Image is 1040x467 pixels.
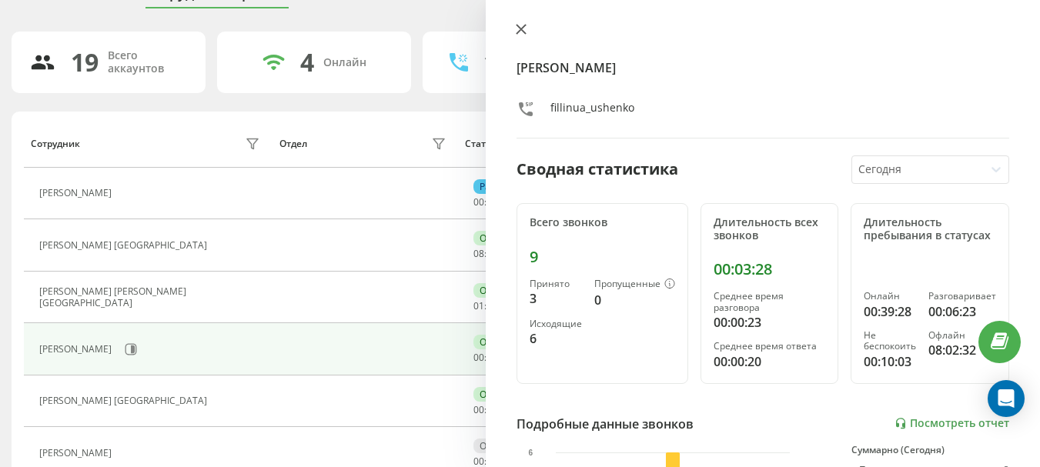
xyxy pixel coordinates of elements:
div: Принято [530,279,582,289]
div: 00:06:23 [928,302,996,321]
text: 6 [528,448,533,456]
div: Сотрудник [31,138,80,149]
div: Подробные данные звонков [517,415,694,433]
div: [PERSON_NAME] [39,448,115,459]
div: 3 [530,289,582,308]
div: Статус [465,138,495,149]
div: Длительность пребывания в статусах [864,216,996,242]
div: 08:02:32 [928,341,996,359]
div: Пропущенные [594,279,675,291]
div: : : [473,249,510,259]
div: Длительность всех звонков [714,216,825,242]
div: [PERSON_NAME] [39,188,115,198]
div: 00:00:23 [714,313,825,332]
div: 00:00:20 [714,352,825,371]
div: 9 [530,248,675,266]
span: 01 [473,299,484,312]
div: 1 [483,48,497,77]
div: Суммарно (Сегодня) [851,445,1009,455]
span: 00 [473,351,484,364]
div: Онлайн [864,291,916,302]
div: [PERSON_NAME] [GEOGRAPHIC_DATA] [39,240,211,251]
div: Исходящие [530,319,582,329]
div: Сводная статистика [517,158,678,181]
div: : : [473,456,510,467]
span: 00 [473,195,484,208]
div: : : [473,405,510,415]
div: 4 [300,48,314,77]
div: Офлайн [928,330,996,341]
div: 00:10:03 [864,352,916,371]
div: Не беспокоить [864,330,916,352]
div: Онлайн [473,387,522,402]
div: Всего звонков [530,216,675,229]
div: : : [473,301,510,312]
div: : : [473,197,510,208]
div: Онлайн [473,335,522,349]
div: 00:39:28 [864,302,916,321]
h4: [PERSON_NAME] [517,58,1009,77]
div: : : [473,352,510,363]
div: [PERSON_NAME] [GEOGRAPHIC_DATA] [39,395,211,406]
div: Среднее время разговора [714,291,825,313]
div: Офлайн [473,439,523,453]
div: fillinua_ushenko [550,100,634,122]
div: Среднее время ответа [714,341,825,352]
div: [PERSON_NAME] [PERSON_NAME][GEOGRAPHIC_DATA] [39,286,241,309]
span: 08 [473,247,484,260]
div: Всего аккаунтов [108,49,187,75]
div: Онлайн [473,231,522,245]
div: 6 [530,329,582,348]
div: [PERSON_NAME] [39,344,115,355]
div: Онлайн [323,56,366,69]
div: 19 [71,48,99,77]
div: Онлайн [473,283,522,298]
div: 00:03:28 [714,260,825,279]
div: 0 [594,291,675,309]
div: Разговаривает [473,179,553,194]
div: Отдел [279,138,307,149]
div: Разговаривает [928,291,996,302]
div: Open Intercom Messenger [988,380,1025,417]
a: Посмотреть отчет [895,417,1009,430]
span: 00 [473,403,484,416]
